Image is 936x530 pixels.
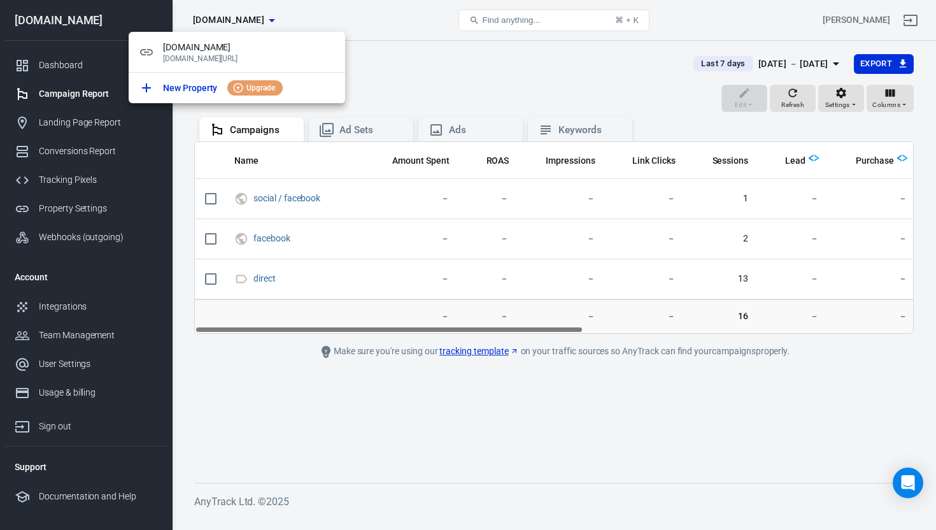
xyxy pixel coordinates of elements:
[163,54,335,63] p: [DOMAIN_NAME][URL]
[163,82,217,95] p: New Property
[163,41,335,54] span: [DOMAIN_NAME]
[893,468,923,498] div: Open Intercom Messenger
[241,82,280,94] span: Upgrade
[129,32,345,73] div: [DOMAIN_NAME][DOMAIN_NAME][URL]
